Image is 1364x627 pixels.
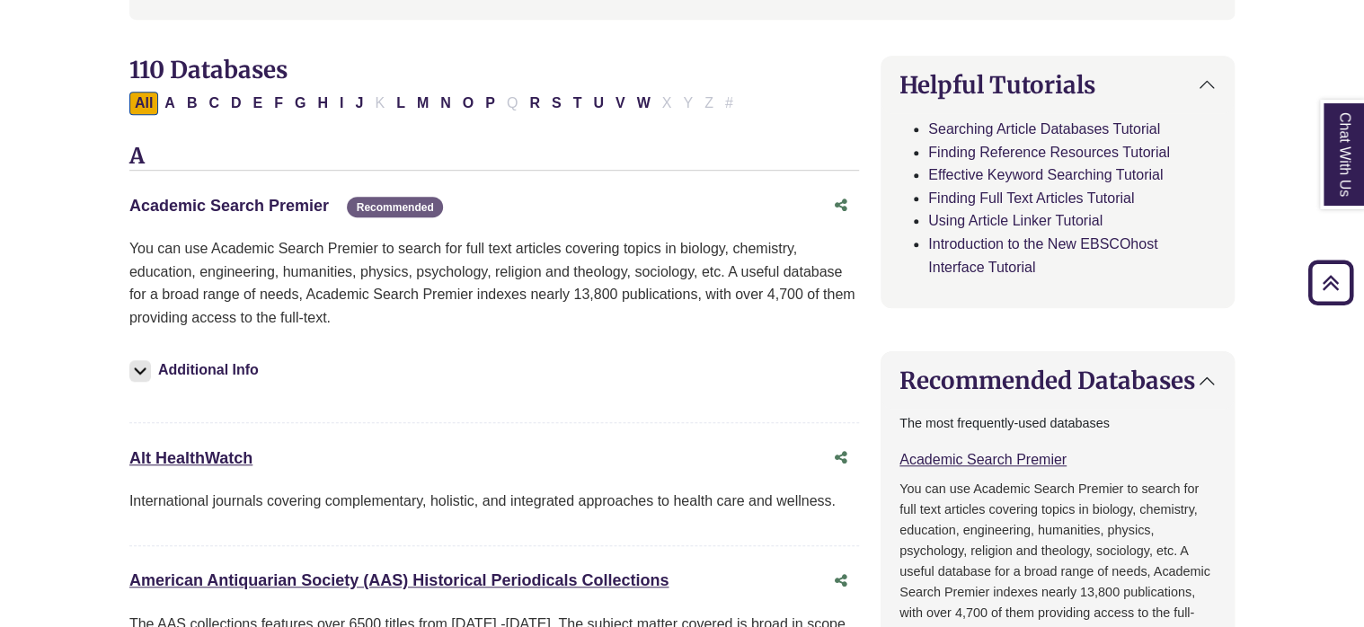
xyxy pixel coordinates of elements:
[391,92,411,115] button: Filter Results L
[312,92,333,115] button: Filter Results H
[457,92,479,115] button: Filter Results O
[928,145,1170,160] a: Finding Reference Resources Tutorial
[226,92,247,115] button: Filter Results D
[928,236,1157,275] a: Introduction to the New EBSCOhost Interface Tutorial
[182,92,203,115] button: Filter Results B
[129,449,252,467] a: Alt HealthWatch
[129,92,158,115] button: All
[203,92,225,115] button: Filter Results C
[546,92,567,115] button: Filter Results S
[928,190,1134,206] a: Finding Full Text Articles Tutorial
[928,121,1160,137] a: Searching Article Databases Tutorial
[632,92,656,115] button: Filter Results W
[568,92,588,115] button: Filter Results T
[129,358,264,383] button: Additional Info
[899,452,1067,467] a: Academic Search Premier
[524,92,545,115] button: Filter Results R
[129,571,669,589] a: American Antiquarian Society (AAS) Historical Periodicals Collections
[480,92,500,115] button: Filter Results P
[823,189,859,223] button: Share this database
[129,237,859,329] p: You can use Academic Search Premier to search for full text articles covering topics in biology, ...
[1302,270,1360,295] a: Back to Top
[899,413,1216,434] p: The most frequently-used databases
[248,92,269,115] button: Filter Results E
[881,57,1234,113] button: Helpful Tutorials
[334,92,349,115] button: Filter Results I
[159,92,181,115] button: Filter Results A
[588,92,609,115] button: Filter Results U
[928,213,1103,228] a: Using Article Linker Tutorial
[129,94,740,110] div: Alpha-list to filter by first letter of database name
[347,197,442,217] span: Recommended
[129,55,288,84] span: 110 Databases
[412,92,434,115] button: Filter Results M
[610,92,631,115] button: Filter Results V
[881,352,1234,409] button: Recommended Databases
[823,564,859,598] button: Share this database
[823,441,859,475] button: Share this database
[435,92,456,115] button: Filter Results N
[289,92,311,115] button: Filter Results G
[129,197,329,215] a: Academic Search Premier
[129,144,859,171] h3: A
[350,92,368,115] button: Filter Results J
[928,167,1163,182] a: Effective Keyword Searching Tutorial
[129,490,859,513] p: International journals covering complementary, holistic, and integrated approaches to health care...
[269,92,288,115] button: Filter Results F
